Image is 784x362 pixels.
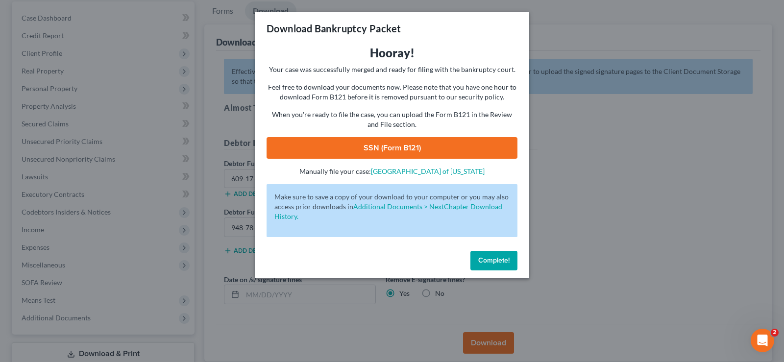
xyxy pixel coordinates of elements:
[267,137,517,159] a: SSN (Form B121)
[274,192,510,221] p: Make sure to save a copy of your download to your computer or you may also access prior downloads in
[267,167,517,176] p: Manually file your case:
[478,256,510,265] span: Complete!
[274,202,502,220] a: Additional Documents > NextChapter Download History.
[267,65,517,74] p: Your case was successfully merged and ready for filing with the bankruptcy court.
[267,22,401,35] h3: Download Bankruptcy Packet
[470,251,517,270] button: Complete!
[267,45,517,61] h3: Hooray!
[751,329,774,352] iframe: Intercom live chat
[771,329,779,337] span: 2
[267,110,517,129] p: When you're ready to file the case, you can upload the Form B121 in the Review and File section.
[267,82,517,102] p: Feel free to download your documents now. Please note that you have one hour to download Form B12...
[371,167,485,175] a: [GEOGRAPHIC_DATA] of [US_STATE]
